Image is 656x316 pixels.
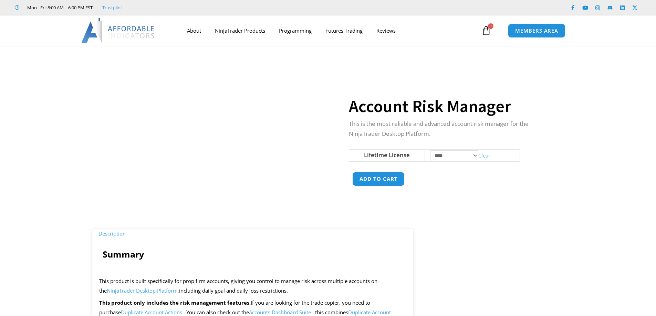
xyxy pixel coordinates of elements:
a: Programming [272,23,319,39]
p: This is the most reliable and advanced account risk manager for the NinjaTrader Desktop Platform. [349,119,550,139]
a: About [180,23,208,39]
a: MEMBERS AREA [508,24,565,38]
a: NinjaTrader Desktop Platform, [107,287,179,294]
a: Clear options [478,152,490,159]
a: Futures Trading [319,23,369,39]
a: 0 [471,21,501,41]
h4: Summary [103,249,403,259]
span: MEMBERS AREA [515,28,558,33]
a: Trustpilot [102,3,122,12]
img: LogoAI | Affordable Indicators – NinjaTrader [81,18,155,43]
a: NinjaTrader Products [208,23,272,39]
span: 0 [488,23,493,29]
button: Add to cart [352,172,405,186]
a: Duplicate Account Actions [121,309,182,316]
strong: This product only includes the risk management features. [99,299,251,306]
h1: Account Risk Manager [349,94,550,118]
a: Description [92,226,132,241]
nav: Menu [180,23,480,39]
label: Lifetime License [364,151,410,159]
span: Mon - Fri: 8:00 AM – 6:00 PM EST [25,3,93,12]
p: This product is built specifically for prop firm accounts, giving you control to manage risk acro... [99,276,407,296]
a: Reviews [369,23,403,39]
a: Accounts Dashboard Suite [249,309,311,316]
